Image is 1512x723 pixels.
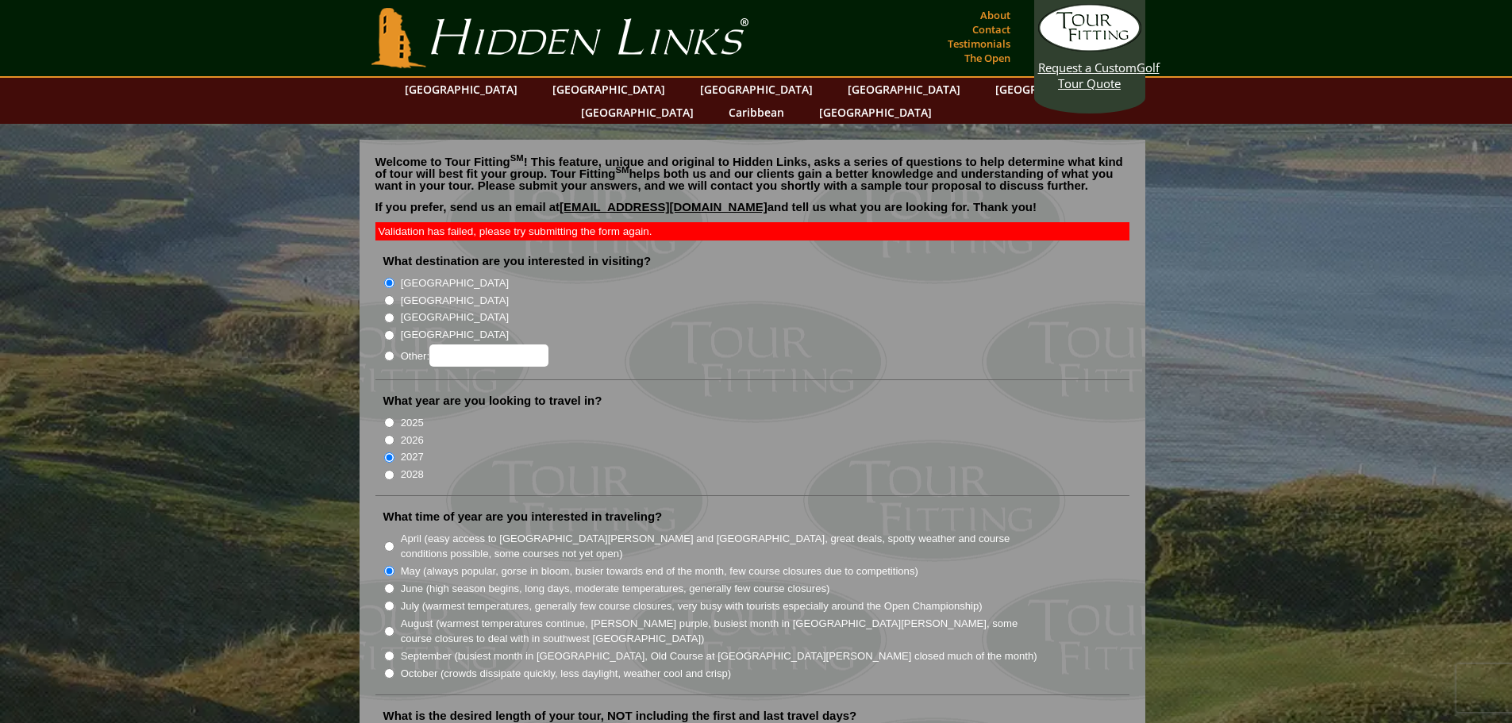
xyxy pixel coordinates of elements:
a: [EMAIL_ADDRESS][DOMAIN_NAME] [560,200,768,213]
label: April (easy access to [GEOGRAPHIC_DATA][PERSON_NAME] and [GEOGRAPHIC_DATA], great deals, spotty w... [401,531,1039,562]
a: Caribbean [721,101,792,124]
sup: SM [510,153,524,163]
label: [GEOGRAPHIC_DATA] [401,275,509,291]
input: Other: [429,344,548,367]
label: May (always popular, gorse in bloom, busier towards end of the month, few course closures due to ... [401,563,918,579]
p: Welcome to Tour Fitting ! This feature, unique and original to Hidden Links, asks a series of que... [375,156,1129,191]
label: 2026 [401,433,424,448]
label: What year are you looking to travel in? [383,393,602,409]
a: About [976,4,1014,26]
label: September (busiest month in [GEOGRAPHIC_DATA], Old Course at [GEOGRAPHIC_DATA][PERSON_NAME] close... [401,648,1037,664]
sup: SM [616,165,629,175]
label: June (high season begins, long days, moderate temperatures, generally few course closures) [401,581,830,597]
a: Request a CustomGolf Tour Quote [1038,4,1141,91]
p: If you prefer, send us an email at and tell us what you are looking for. Thank you! [375,201,1129,225]
label: Other: [401,344,548,367]
a: Contact [968,18,1014,40]
a: [GEOGRAPHIC_DATA] [987,78,1116,101]
label: August (warmest temperatures continue, [PERSON_NAME] purple, busiest month in [GEOGRAPHIC_DATA][P... [401,616,1039,647]
label: 2025 [401,415,424,431]
label: 2027 [401,449,424,465]
a: [GEOGRAPHIC_DATA] [573,101,702,124]
a: The Open [960,47,1014,69]
label: [GEOGRAPHIC_DATA] [401,327,509,343]
span: Request a Custom [1038,60,1137,75]
a: [GEOGRAPHIC_DATA] [692,78,821,101]
label: [GEOGRAPHIC_DATA] [401,310,509,325]
a: [GEOGRAPHIC_DATA] [811,101,940,124]
label: [GEOGRAPHIC_DATA] [401,293,509,309]
label: 2028 [401,467,424,483]
label: What destination are you interested in visiting? [383,253,652,269]
a: [GEOGRAPHIC_DATA] [840,78,968,101]
a: [GEOGRAPHIC_DATA] [544,78,673,101]
label: July (warmest temperatures, generally few course closures, very busy with tourists especially aro... [401,598,983,614]
div: Validation has failed, please try submitting the form again. [375,222,1129,240]
label: October (crowds dissipate quickly, less daylight, weather cool and crisp) [401,666,732,682]
label: What time of year are you interested in traveling? [383,509,663,525]
a: [GEOGRAPHIC_DATA] [397,78,525,101]
a: Testimonials [944,33,1014,55]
